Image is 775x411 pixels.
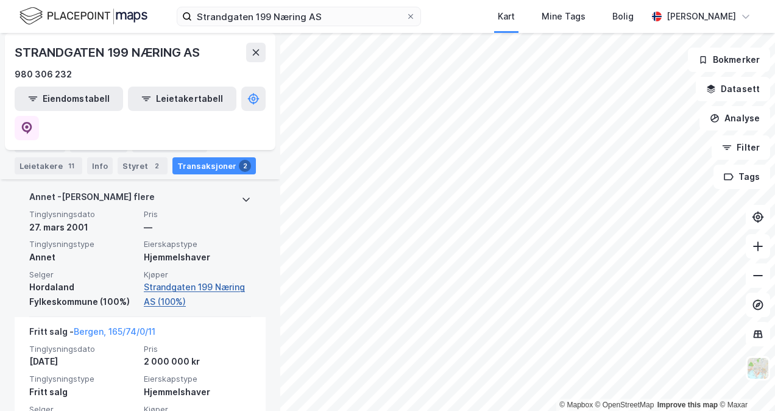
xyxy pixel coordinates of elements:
[144,239,251,249] span: Eierskapstype
[87,157,113,174] div: Info
[144,220,251,235] div: —
[595,401,654,409] a: OpenStreetMap
[15,67,72,82] div: 980 306 232
[688,48,770,72] button: Bokmerker
[144,344,251,354] span: Pris
[144,385,251,399] div: Hjemmelshaver
[29,220,136,235] div: 27. mars 2001
[696,77,770,101] button: Datasett
[239,160,251,172] div: 2
[612,9,634,24] div: Bolig
[15,157,82,174] div: Leietakere
[498,9,515,24] div: Kart
[172,157,256,174] div: Transaksjoner
[128,87,236,111] button: Leietakertabell
[29,239,136,249] span: Tinglysningstype
[29,280,136,309] div: Hordaland Fylkeskommune (100%)
[657,401,718,409] a: Improve this map
[714,352,775,411] iframe: Chat Widget
[144,250,251,265] div: Hjemmelshaver
[29,354,136,369] div: [DATE]
[712,135,770,160] button: Filter
[29,374,136,384] span: Tinglysningstype
[15,43,202,62] div: STRANDGATEN 199 NÆRING AS
[144,354,251,369] div: 2 000 000 kr
[713,165,770,189] button: Tags
[144,280,251,309] a: Strandgaten 199 Næring AS (100%)
[29,324,155,344] div: Fritt salg -
[29,344,136,354] span: Tinglysningsdato
[144,209,251,220] span: Pris
[699,106,770,130] button: Analyse
[118,157,168,174] div: Styret
[192,7,406,26] input: Søk på adresse, matrikkel, gårdeiere, leietakere eller personer
[29,190,155,209] div: Annet - [PERSON_NAME] flere
[29,209,136,220] span: Tinglysningsdato
[559,401,593,409] a: Mapbox
[29,385,136,399] div: Fritt salg
[65,160,77,172] div: 11
[74,326,155,337] a: Bergen, 165/74/0/11
[542,9,586,24] div: Mine Tags
[15,87,123,111] button: Eiendomstabell
[714,352,775,411] div: Kontrollprogram for chat
[29,250,136,265] div: Annet
[144,270,251,280] span: Kjøper
[667,9,736,24] div: [PERSON_NAME]
[29,270,136,280] span: Selger
[19,5,147,27] img: logo.f888ab2527a4732fd821a326f86c7f29.svg
[144,374,251,384] span: Eierskapstype
[150,160,163,172] div: 2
